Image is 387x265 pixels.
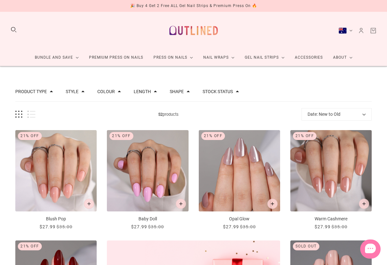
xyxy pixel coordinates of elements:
button: Filter by Shape [170,89,184,94]
button: Filter by Product type [15,89,47,94]
span: $35.00 [56,224,72,229]
span: $35.00 [240,224,256,229]
button: Search [10,26,17,33]
button: Australia [339,27,353,34]
div: Sold out [293,242,319,250]
button: Date: New to Old [301,108,372,121]
button: Filter by Stock status [203,89,233,94]
button: Filter by Style [66,89,78,94]
a: Cart [370,27,377,34]
div: 21% Off [18,132,42,140]
button: Grid view [15,111,22,118]
div: 🎉 Buy 4 Get 2 Free ALL Gel Nail Strips & Premium Press On 🔥 [130,3,257,9]
a: Outlined [166,17,222,44]
a: Press On Nails [148,49,198,66]
div: 21% Off [18,242,42,250]
a: Warm Cashmere [290,130,372,230]
span: $27.99 [40,224,56,229]
a: Bundle and Save [30,49,84,66]
button: Filter by Length [134,89,151,94]
div: 21% Off [201,132,225,140]
span: $35.00 [148,224,164,229]
div: 21% Off [293,132,317,140]
span: products [35,111,301,118]
a: Opal Glow [199,130,280,230]
b: 52 [158,112,163,117]
a: About [328,49,358,66]
button: Add to cart [84,199,94,209]
p: Blush Pop [15,216,97,222]
p: Opal Glow [199,216,280,222]
button: List view [27,111,35,118]
a: Account [358,27,365,34]
a: Nail Wraps [198,49,240,66]
span: $27.99 [223,224,239,229]
span: $27.99 [131,224,147,229]
span: $27.99 [315,224,331,229]
a: Premium Press On Nails [84,49,148,66]
a: Baby Doll [107,130,188,230]
button: Add to cart [359,199,369,209]
p: Warm Cashmere [290,216,372,222]
button: Filter by Colour [97,89,115,94]
a: Accessories [290,49,328,66]
a: Blush Pop [15,130,97,230]
button: Add to cart [176,199,186,209]
button: Add to cart [267,199,278,209]
a: Gel Nail Strips [240,49,290,66]
div: 21% Off [109,132,133,140]
span: $35.00 [331,224,347,229]
p: Baby Doll [107,216,188,222]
